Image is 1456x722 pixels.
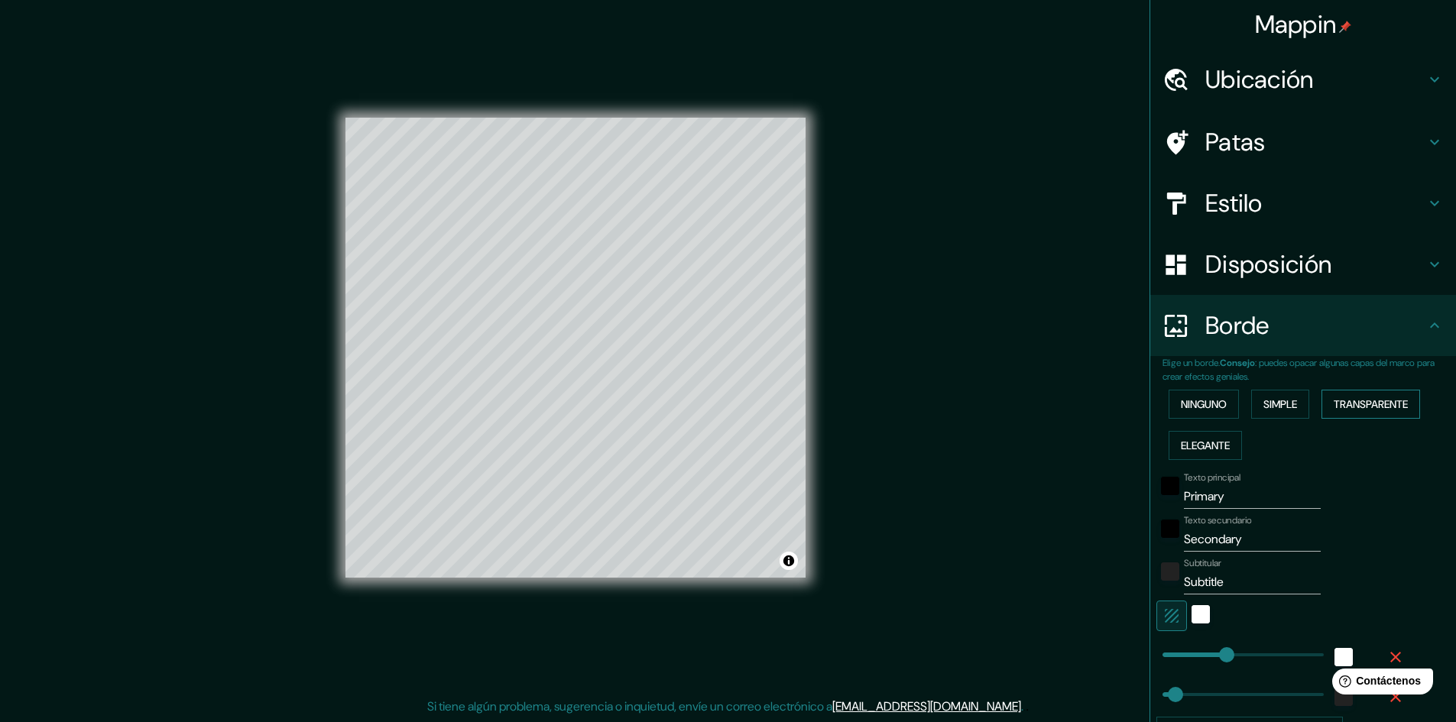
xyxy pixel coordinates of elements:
font: Elegante [1181,439,1230,452]
font: Borde [1205,309,1270,342]
button: Simple [1251,390,1309,419]
button: color-222222 [1161,562,1179,581]
font: Texto principal [1184,471,1240,484]
div: Ubicación [1150,49,1456,110]
font: . [1021,698,1023,714]
div: Disposición [1150,234,1456,295]
button: Transparente [1321,390,1420,419]
button: negro [1161,477,1179,495]
font: Consejo [1220,357,1255,369]
button: blanco [1192,605,1210,623]
font: Patas [1205,126,1266,158]
font: . [1026,698,1029,714]
a: [EMAIL_ADDRESS][DOMAIN_NAME] [832,698,1021,714]
font: Ninguno [1181,397,1227,411]
button: negro [1161,520,1179,538]
font: Si tiene algún problema, sugerencia o inquietud, envíe un correo electrónico a [427,698,832,714]
iframe: Lanzador de widgets de ayuda [1320,662,1439,705]
div: Borde [1150,295,1456,356]
font: : puedes opacar algunas capas del marco para crear efectos geniales. [1163,357,1435,383]
img: pin-icon.png [1339,21,1351,33]
font: Ubicación [1205,63,1314,96]
button: Ninguno [1169,390,1239,419]
div: Estilo [1150,173,1456,234]
font: Simple [1263,397,1297,411]
font: Mappin [1255,8,1337,40]
font: Transparente [1334,397,1408,411]
font: Subtitular [1184,557,1221,569]
div: Patas [1150,112,1456,173]
button: blanco [1334,648,1353,666]
font: . [1023,698,1026,714]
font: Disposición [1205,248,1331,280]
font: Estilo [1205,187,1263,219]
font: Texto secundario [1184,514,1252,526]
button: Elegante [1169,431,1242,460]
font: Elige un borde. [1163,357,1220,369]
button: Activar o desactivar atribución [780,552,798,570]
